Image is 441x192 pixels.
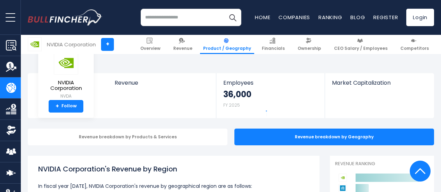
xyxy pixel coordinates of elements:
[216,73,324,118] a: Employees 36,000 FY 2025
[350,14,365,21] a: Blog
[203,46,251,51] span: Product / Geography
[224,9,241,26] button: Search
[200,35,254,54] a: Product / Geography
[325,73,433,98] a: Market Capitalization
[101,38,114,51] a: +
[49,100,83,113] a: +Follow
[173,46,192,51] span: Revenue
[56,103,59,109] strong: +
[334,46,388,51] span: CEO Salary / Employees
[339,174,347,182] img: NVIDIA Corporation competitors logo
[28,129,227,145] div: Revenue breakdown by Products & Services
[54,51,78,75] img: NVDA logo
[6,125,16,136] img: Ownership
[262,46,285,51] span: Financials
[278,14,310,21] a: Companies
[47,40,96,48] div: NVIDIA Corporation
[259,35,288,54] a: Financials
[115,79,209,86] span: Revenue
[223,89,251,100] strong: 36,000
[108,73,216,98] a: Revenue
[223,102,240,108] small: FY 2025
[406,9,434,26] a: Login
[255,14,270,21] a: Home
[234,129,434,145] div: Revenue breakdown by Geography
[335,161,429,167] p: Revenue Ranking
[44,80,88,91] span: NVIDIA Corporation
[298,46,321,51] span: Ownership
[397,35,432,54] a: Competitors
[28,38,41,51] img: NVDA logo
[318,14,342,21] a: Ranking
[43,51,89,100] a: NVIDIA Corporation NVDA
[223,79,317,86] span: Employees
[28,9,102,25] a: Go to homepage
[38,182,309,190] p: In fiscal year [DATE], NVIDIA Corporation's revenue by geographical region are as follows:
[373,14,398,21] a: Register
[44,93,88,99] small: NVDA
[28,9,102,25] img: bullfincher logo
[140,46,160,51] span: Overview
[400,46,429,51] span: Competitors
[331,35,391,54] a: CEO Salary / Employees
[137,35,164,54] a: Overview
[38,164,309,174] h1: NVIDIA Corporation's Revenue by Region
[332,79,426,86] span: Market Capitalization
[170,35,195,54] a: Revenue
[294,35,324,54] a: Ownership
